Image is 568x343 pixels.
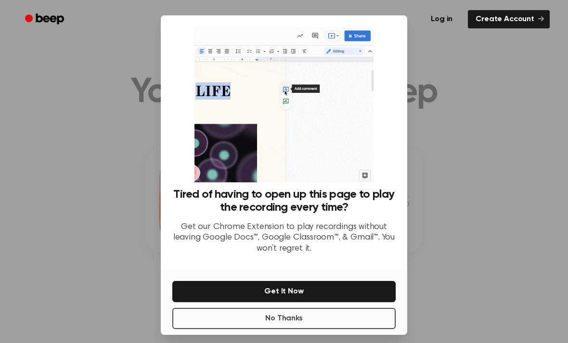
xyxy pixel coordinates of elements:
button: Get It Now [172,281,396,302]
h3: Tired of having to open up this page to play the recording every time? [172,188,396,214]
a: Log in [421,8,462,30]
button: No Thanks [172,308,396,329]
p: Get our Chrome Extension to play recordings without leaving Google Docs™, Google Classroom™, & Gm... [172,222,396,254]
img: Beep extension in action [194,27,373,182]
a: Create Account [468,10,550,28]
a: Beep [18,10,73,29]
